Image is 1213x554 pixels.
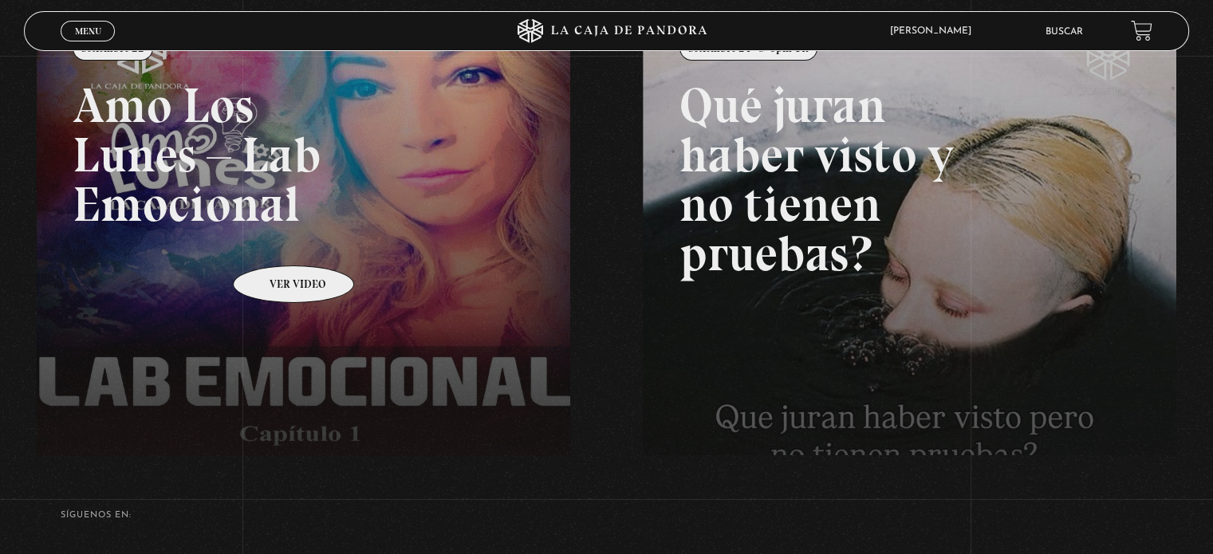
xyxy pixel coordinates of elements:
a: Buscar [1046,27,1083,37]
a: View your shopping cart [1131,20,1152,41]
h4: SÍguenos en: [61,511,1152,520]
span: Menu [75,26,101,36]
span: Cerrar [69,40,107,51]
span: [PERSON_NAME] [882,26,987,36]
